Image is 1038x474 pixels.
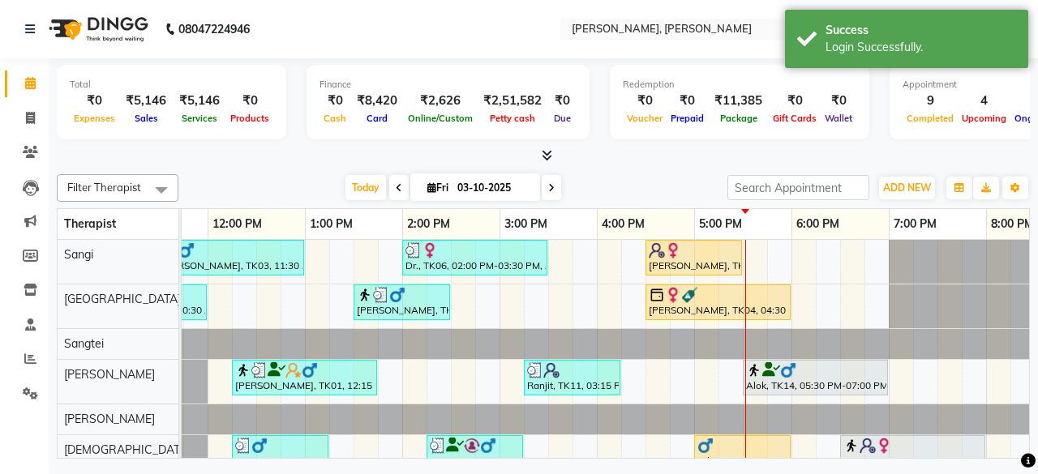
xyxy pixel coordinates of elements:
a: 8:00 PM [987,212,1038,236]
a: 5:00 PM [695,212,746,236]
span: Fri [423,181,453,194]
div: ₹0 [769,92,821,110]
div: ₹11,385 [708,92,769,110]
span: Package [716,113,761,124]
div: [PERSON_NAME], TK10, 04:30 PM-05:30 PM, Aroma Therapy(60) [647,242,740,273]
span: Due [550,113,575,124]
div: 4 [958,92,1010,110]
span: Cash [320,113,350,124]
div: [PERSON_NAME], TK07, 02:15 PM-03:15 PM, Balinese Therapy (60) [428,438,521,468]
div: ₹0 [821,92,856,110]
img: logo [41,6,152,52]
span: Completed [903,113,958,124]
span: Therapist [64,216,116,231]
span: Expenses [70,113,119,124]
a: 3:00 PM [500,212,551,236]
div: [PERSON_NAME], TK01, 12:15 PM-01:45 PM, Balinese Therapy (90) [234,362,375,393]
span: Today [345,175,386,200]
div: ₹0 [226,92,273,110]
span: Products [226,113,273,124]
span: Online/Custom [404,113,477,124]
a: 4:00 PM [598,212,649,236]
div: [PERSON_NAME], TK03, 11:30 AM-01:00 PM, Balinese Therapy (90) [161,242,302,273]
span: [DEMOGRAPHIC_DATA] [64,442,191,457]
span: Sangi [64,247,93,262]
span: [PERSON_NAME] [64,412,155,426]
input: Search Appointment [727,175,869,200]
a: 1:00 PM [306,212,357,236]
input: 2025-10-03 [453,176,534,200]
div: ₹5,146 [119,92,173,110]
div: ₹8,420 [350,92,404,110]
button: ADD NEW [879,177,935,199]
div: [PERSON_NAME], TK04, 04:30 PM-06:00 PM, Deep Tissue Therapy (90) [647,287,789,318]
a: 6:00 PM [792,212,843,236]
div: Finance [320,78,577,92]
span: Gift Cards [769,113,821,124]
span: Filter Therapist [67,181,141,194]
span: Prepaid [667,113,708,124]
b: 08047224946 [178,6,250,52]
span: Sales [131,113,162,124]
span: Voucher [623,113,667,124]
span: ADD NEW [883,181,931,194]
div: ₹0 [320,92,350,110]
div: [PERSON_NAME], TK13, 06:30 PM-08:00 PM, Swedish Therapy (90) [842,438,984,468]
div: [PERSON_NAME], TK08, 12:15 PM-01:15 PM, Deep Tissue Therapy (60 Mins) [234,438,327,468]
a: 7:00 PM [890,212,941,236]
span: Sangtei [64,336,104,351]
div: ₹5,146 [173,92,226,110]
div: Dilip, TK16, 05:00 PM-06:00 PM, Deep Tissue Therapy (60 Mins) [696,438,789,468]
a: 2:00 PM [403,212,454,236]
div: ₹0 [70,92,119,110]
div: ₹2,626 [404,92,477,110]
span: [GEOGRAPHIC_DATA] [64,292,181,306]
div: Login Successfully. [826,39,1016,56]
div: ₹0 [623,92,667,110]
div: Success [826,22,1016,39]
div: Ranjit, TK11, 03:15 PM-04:15 PM, Aroma Therapy(60) [525,362,619,393]
div: [PERSON_NAME], TK09, 01:30 PM-02:30 PM, Balinese Therapy (60) [355,287,448,318]
span: [PERSON_NAME] [64,367,155,382]
div: 9 [903,92,958,110]
span: Services [178,113,221,124]
div: ₹0 [667,92,708,110]
div: ₹2,51,582 [477,92,548,110]
div: Redemption [623,78,856,92]
span: Upcoming [958,113,1010,124]
a: 12:00 PM [208,212,266,236]
span: Card [362,113,392,124]
div: ₹0 [548,92,577,110]
div: Alok, TK14, 05:30 PM-07:00 PM, Swedish Therapy (90) [744,362,886,393]
div: Total [70,78,273,92]
span: Wallet [821,113,856,124]
div: Dr., TK06, 02:00 PM-03:30 PM, Aroma Therapy (90) [404,242,546,273]
span: Petty cash [486,113,539,124]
